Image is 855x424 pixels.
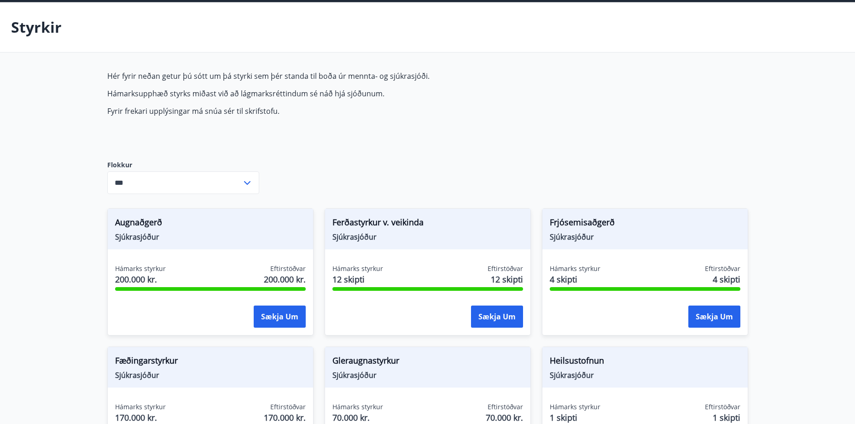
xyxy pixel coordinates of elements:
p: Hér fyrir neðan getur þú sótt um þá styrki sem þér standa til boða úr mennta- og sjúkrasjóði. [107,71,542,81]
span: Sjúkrasjóður [550,370,740,380]
span: 170.000 kr. [115,412,166,424]
p: Hámarksupphæð styrks miðast við að lágmarksréttindum sé náð hjá sjóðunum. [107,88,542,99]
span: Ferðastyrkur v. veikinda [332,216,523,232]
span: Sjúkrasjóður [550,232,740,242]
span: 1 skipti [713,412,740,424]
span: 70.000 kr. [486,412,523,424]
span: Hámarks styrkur [550,402,600,412]
span: Fæðingarstyrkur [115,354,306,370]
p: Styrkir [11,17,62,37]
span: 200.000 kr. [115,273,166,285]
span: Hámarks styrkur [550,264,600,273]
span: Heilsustofnun [550,354,740,370]
span: Eftirstöðvar [705,264,740,273]
p: Fyrir frekari upplýsingar má snúa sér til skrifstofu. [107,106,542,116]
span: 200.000 kr. [264,273,306,285]
span: Sjúkrasjóður [115,370,306,380]
span: 4 skipti [550,273,600,285]
label: Flokkur [107,160,259,170]
span: 4 skipti [713,273,740,285]
span: Eftirstöðvar [488,264,523,273]
span: 12 skipti [332,273,383,285]
button: Sækja um [471,306,523,328]
span: Sjúkrasjóður [115,232,306,242]
span: Eftirstöðvar [270,402,306,412]
span: 1 skipti [550,412,600,424]
span: 12 skipti [491,273,523,285]
span: Hámarks styrkur [332,402,383,412]
span: Eftirstöðvar [488,402,523,412]
span: Hámarks styrkur [115,264,166,273]
span: Sjúkrasjóður [332,232,523,242]
button: Sækja um [254,306,306,328]
span: 70.000 kr. [332,412,383,424]
span: 170.000 kr. [264,412,306,424]
span: Hámarks styrkur [115,402,166,412]
span: Frjósemisaðgerð [550,216,740,232]
span: Hámarks styrkur [332,264,383,273]
span: Gleraugnastyrkur [332,354,523,370]
span: Augnaðgerð [115,216,306,232]
span: Eftirstöðvar [705,402,740,412]
span: Sjúkrasjóður [332,370,523,380]
span: Eftirstöðvar [270,264,306,273]
button: Sækja um [688,306,740,328]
